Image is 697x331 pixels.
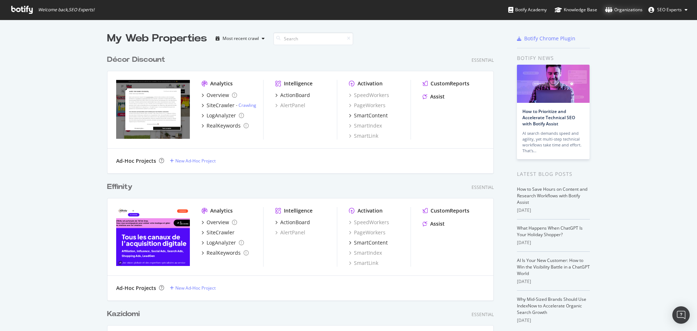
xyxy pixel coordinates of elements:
[354,112,388,119] div: SmartContent
[517,35,575,42] a: Botify Chrome Plugin
[517,239,590,246] div: [DATE]
[116,80,190,139] img: decor-discount.com
[107,55,168,65] a: Décor Discount
[207,112,236,119] div: LogAnalyzer
[517,186,587,205] a: How to Save Hours on Content and Research Workflows with Botify Assist
[210,207,233,214] div: Analytics
[175,285,216,291] div: New Ad-Hoc Project
[517,54,590,62] div: Botify news
[349,92,389,99] a: SpeedWorkers
[431,207,469,214] div: CustomReports
[207,92,229,99] div: Overview
[210,80,233,87] div: Analytics
[170,158,216,164] a: New Ad-Hoc Project
[555,6,597,13] div: Knowledge Base
[643,4,693,16] button: SEO Experts
[423,220,445,227] a: Assist
[207,229,235,236] div: SiteCrawler
[107,55,165,65] div: Décor Discount
[116,284,156,292] div: Ad-Hoc Projects
[170,285,216,291] a: New Ad-Hoc Project
[201,102,256,109] a: SiteCrawler- Crawling
[207,249,241,257] div: RealKeywords
[116,207,190,266] img: effinity.fr
[423,207,469,214] a: CustomReports
[358,80,383,87] div: Activation
[524,35,575,42] div: Botify Chrome Plugin
[107,309,140,319] div: Kazidomi
[213,33,268,44] button: Most recent crawl
[517,170,590,178] div: Latest Blog Posts
[349,132,378,140] a: SmartLink
[349,102,386,109] a: PageWorkers
[430,220,445,227] div: Assist
[517,257,590,276] a: AI Is Your New Customer: How to Win the Visibility Battle in a ChatGPT World
[349,259,378,267] a: SmartLink
[275,102,305,109] a: AlertPanel
[207,239,236,246] div: LogAnalyzer
[201,229,235,236] a: SiteCrawler
[349,229,386,236] a: PageWorkers
[349,219,389,226] a: SpeedWorkers
[201,239,244,246] a: LogAnalyzer
[657,7,682,13] span: SEO Experts
[201,122,249,129] a: RealKeywords
[236,102,256,108] div: -
[517,207,590,214] div: [DATE]
[201,112,244,119] a: LogAnalyzer
[605,6,643,13] div: Organizations
[107,182,135,192] a: Effinity
[517,296,586,315] a: Why Mid-Sized Brands Should Use IndexNow to Accelerate Organic Search Growth
[430,93,445,100] div: Assist
[207,219,229,226] div: Overview
[175,158,216,164] div: New Ad-Hoc Project
[284,207,313,214] div: Intelligence
[107,31,207,46] div: My Web Properties
[207,102,235,109] div: SiteCrawler
[223,36,259,41] div: Most recent crawl
[275,219,310,226] a: ActionBoard
[354,239,388,246] div: SmartContent
[38,7,94,13] span: Welcome back, SEO Experts !
[517,225,583,238] a: What Happens When ChatGPT Is Your Holiday Shopper?
[201,249,249,257] a: RealKeywords
[431,80,469,87] div: CustomReports
[239,102,256,108] a: Crawling
[349,249,382,257] a: SmartIndex
[273,32,353,45] input: Search
[472,184,494,190] div: Essential
[522,108,575,127] a: How to Prioritize and Accelerate Technical SEO with Botify Assist
[508,6,547,13] div: Botify Academy
[284,80,313,87] div: Intelligence
[517,317,590,324] div: [DATE]
[472,311,494,318] div: Essential
[349,239,388,246] a: SmartContent
[517,65,590,103] img: How to Prioritize and Accelerate Technical SEO with Botify Assist
[349,112,388,119] a: SmartContent
[201,219,237,226] a: Overview
[358,207,383,214] div: Activation
[472,57,494,63] div: Essential
[423,93,445,100] a: Assist
[280,219,310,226] div: ActionBoard
[672,306,690,324] div: Open Intercom Messenger
[275,229,305,236] a: AlertPanel
[517,278,590,285] div: [DATE]
[423,80,469,87] a: CustomReports
[522,130,584,154] div: AI search demands speed and agility, yet multi-step technical workflows take time and effort. Tha...
[280,92,310,99] div: ActionBoard
[201,92,237,99] a: Overview
[349,122,382,129] a: SmartIndex
[275,92,310,99] a: ActionBoard
[107,309,143,319] a: Kazidomi
[107,182,133,192] div: Effinity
